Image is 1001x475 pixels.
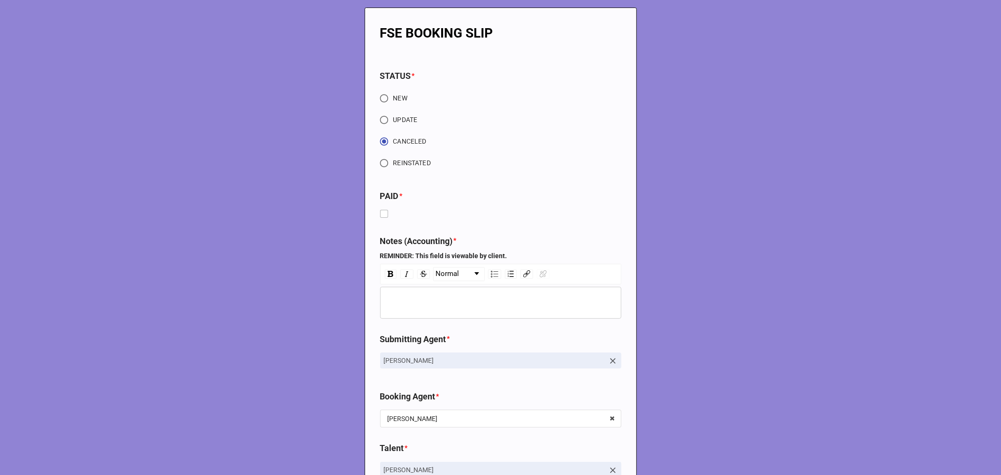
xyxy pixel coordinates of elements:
[519,267,551,281] div: rdw-link-control
[384,356,604,365] p: [PERSON_NAME]
[380,25,493,41] b: FSE BOOKING SLIP
[400,269,413,279] div: Italic
[380,333,446,346] label: Submitting Agent
[380,235,453,248] label: Notes (Accounting)
[505,269,517,279] div: Ordered
[486,267,519,281] div: rdw-list-control
[537,269,550,279] div: Unlink
[393,93,407,103] span: NEW
[436,268,459,280] span: Normal
[385,269,397,279] div: Bold
[384,465,604,475] p: [PERSON_NAME]
[417,269,430,279] div: Strikethrough
[380,69,411,83] label: STATUS
[434,268,484,281] a: Block Type
[380,264,621,319] div: rdw-wrapper
[388,415,438,422] div: [PERSON_NAME]
[488,269,501,279] div: Unordered
[385,298,617,308] div: rdw-editor
[432,267,486,281] div: rdw-block-control
[393,158,431,168] span: REINSTATED
[433,267,485,281] div: rdw-dropdown
[380,190,399,203] label: PAID
[380,390,436,403] label: Booking Agent
[520,269,533,279] div: Link
[380,442,404,455] label: Talent
[393,137,427,146] span: CANCELED
[380,252,507,260] strong: REMINDER: This field is viewable by client.
[383,267,432,281] div: rdw-inline-control
[393,115,418,125] span: UPDATE
[380,264,621,284] div: rdw-toolbar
